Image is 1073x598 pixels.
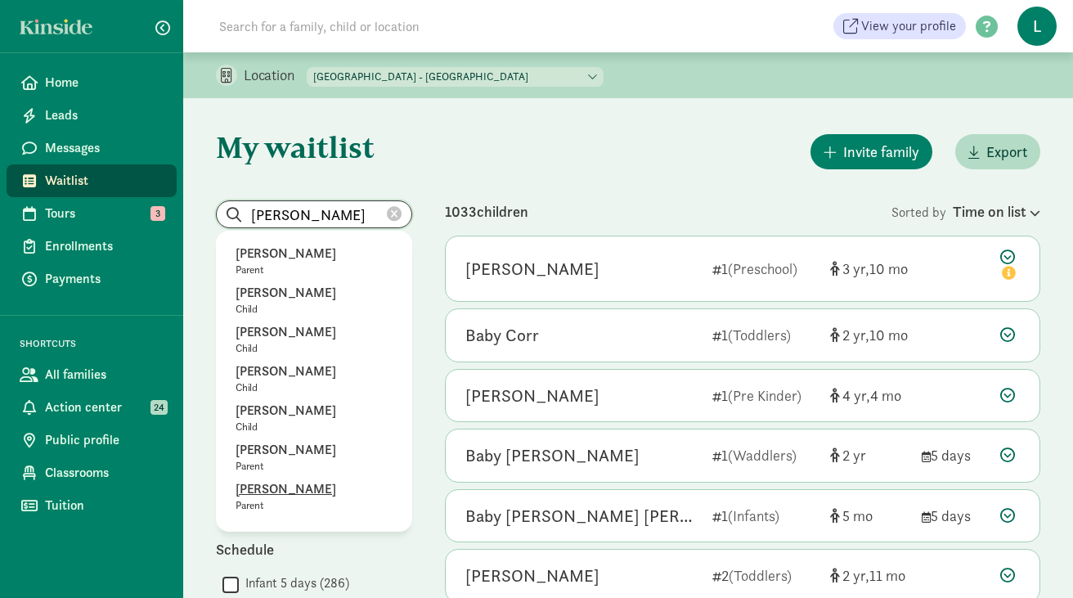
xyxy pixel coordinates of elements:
span: (Toddlers) [729,566,792,585]
a: Home [7,66,177,99]
span: Leads [45,106,164,125]
span: Payments [45,269,164,289]
span: Home [45,73,164,92]
span: (Infants) [728,506,779,525]
span: 5 [842,506,873,525]
span: Invite family [843,141,919,163]
p: Parent [236,460,393,473]
h1: My waitlist [216,131,412,164]
p: Location [244,65,307,85]
span: (Toddlers) [728,326,791,344]
p: Child [236,342,393,355]
p: [PERSON_NAME] [236,283,393,303]
div: [object Object] [830,384,909,407]
p: [PERSON_NAME] [236,244,393,263]
a: Payments [7,263,177,295]
span: L [1017,7,1057,46]
div: Baby Saldaña Schulman [465,503,699,529]
p: [PERSON_NAME] [236,322,393,342]
p: [PERSON_NAME] [236,362,393,381]
span: Tuition [45,496,164,515]
span: Export [986,141,1027,163]
a: Enrollments [7,230,177,263]
span: 4 [870,386,901,405]
input: Search list... [217,201,411,227]
div: Eliana Mendieta [465,256,599,282]
div: Schedule [216,538,412,560]
div: 1033 children [445,200,891,223]
span: 2 [842,326,869,344]
iframe: Chat Widget [991,519,1073,598]
a: Tuition [7,489,177,522]
div: 1 [712,324,817,346]
span: All families [45,365,164,384]
div: Time on list [953,200,1040,223]
a: Waitlist [7,164,177,197]
div: [object Object] [830,324,909,346]
span: Classrooms [45,463,164,483]
div: 1 [712,444,817,466]
p: [PERSON_NAME] [236,479,393,499]
div: [object Object] [830,505,909,527]
a: Public profile [7,424,177,456]
a: Tours 3 [7,197,177,230]
span: (Pre Kinder) [728,386,801,405]
div: 1 [712,384,817,407]
div: Baby Corr [465,322,539,348]
div: [object Object] [830,258,909,280]
span: Enrollments [45,236,164,256]
p: Child [236,303,393,316]
span: Action center [45,398,164,417]
p: Parent [236,263,393,277]
span: 11 [869,566,905,585]
p: Parent [236,499,393,512]
span: 24 [150,400,168,415]
div: 1 [712,258,817,280]
span: 2 [842,446,866,465]
span: (Waddlers) [728,446,797,465]
a: View your profile [833,13,966,39]
span: Messages [45,138,164,158]
span: Waitlist [45,171,164,191]
div: 5 days [922,444,987,466]
div: 5 days [922,505,987,527]
a: Classrooms [7,456,177,489]
span: 3 [150,206,165,221]
p: [PERSON_NAME] [236,401,393,420]
div: 1 [712,505,817,527]
a: Messages [7,132,177,164]
div: [object Object] [830,444,909,466]
div: Sorted by [891,200,1040,223]
div: [object Object] [830,564,909,587]
div: Harrison Chen [465,383,599,409]
p: Child [236,420,393,434]
label: Infant 5 days (286) [239,573,349,593]
span: Tours [45,204,164,223]
p: [PERSON_NAME] [236,440,393,460]
a: All families [7,358,177,391]
button: Invite family [810,134,932,169]
a: Leads [7,99,177,132]
span: 10 [869,259,908,278]
span: View your profile [861,16,956,36]
span: 3 [842,259,869,278]
input: Search for a family, child or location [209,10,668,43]
div: 2 [712,564,817,587]
div: Baby lin [465,443,640,469]
span: 10 [869,326,908,344]
a: Action center 24 [7,391,177,424]
p: Child [236,381,393,394]
div: Camden Santos [465,563,599,589]
span: 2 [842,566,869,585]
span: Public profile [45,430,164,450]
button: Export [955,134,1040,169]
span: 4 [842,386,870,405]
span: (Preschool) [728,259,797,278]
